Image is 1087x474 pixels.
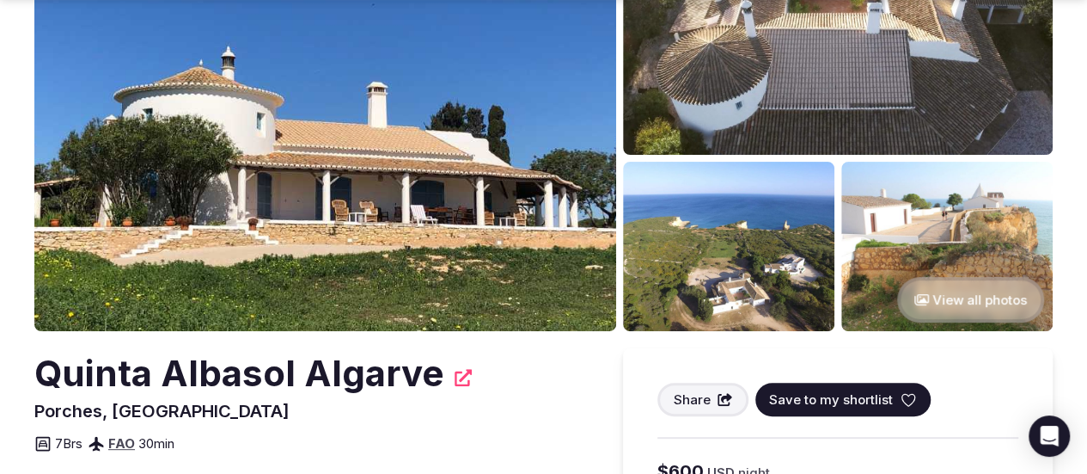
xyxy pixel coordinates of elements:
span: Share [674,391,711,409]
span: 30 min [138,434,174,452]
img: Venue gallery photo [623,162,834,331]
button: Save to my shortlist [755,383,931,416]
h2: Quinta Albasol Algarve [34,348,444,399]
button: View all photos [897,277,1044,323]
span: Porches, [GEOGRAPHIC_DATA] [34,401,290,422]
span: Save to my shortlist [769,391,893,409]
button: Share [657,383,748,416]
a: FAO [108,435,135,452]
span: 7 Brs [55,434,82,452]
div: Open Intercom Messenger [1029,416,1070,457]
img: Venue gallery photo [841,162,1053,331]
